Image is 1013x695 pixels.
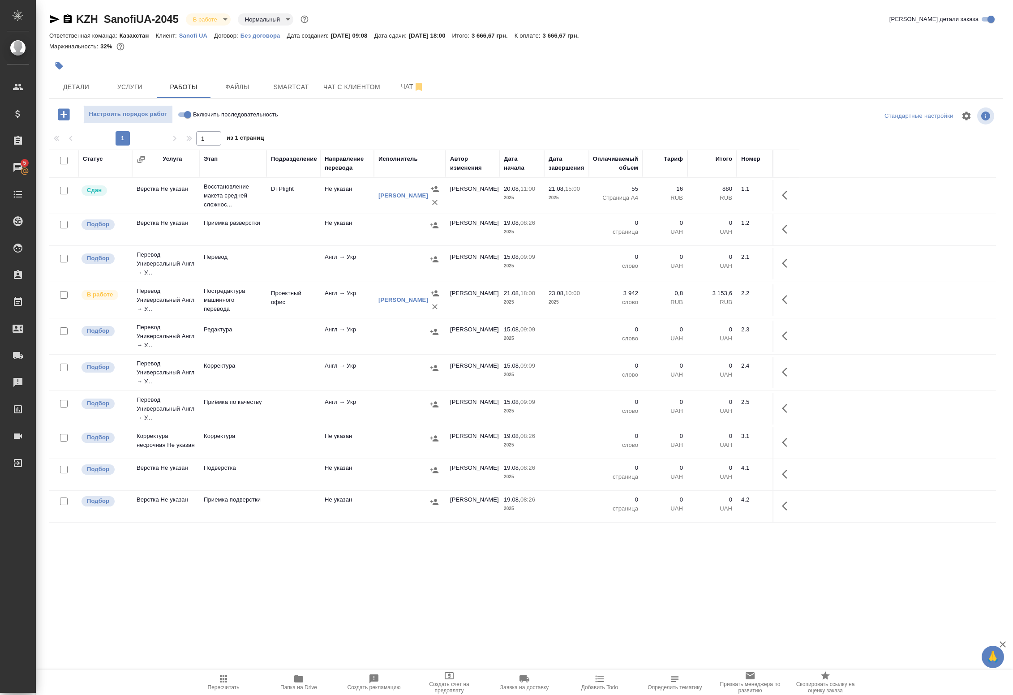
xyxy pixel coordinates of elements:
div: 2.1 [741,253,768,262]
span: из 1 страниц [227,133,264,146]
p: Подбор [87,433,109,442]
button: Добавить тэг [49,56,69,76]
button: Удалить [428,196,442,209]
div: Можно подбирать исполнителей [81,432,128,444]
p: 0 [647,432,683,441]
div: 2.4 [741,361,768,370]
p: [DATE] 18:00 [409,32,452,39]
div: 2.3 [741,325,768,334]
span: Призвать менеджера по развитию [718,681,782,694]
span: [PERSON_NAME] детали заказа [889,15,979,24]
p: 0 [593,361,638,370]
p: 880 [692,184,732,193]
p: Восстановление макета средней сложнос... [204,182,262,209]
p: 15.08, [504,362,520,369]
p: 11:00 [520,185,535,192]
button: В работе [190,16,220,23]
span: Создать счет на предоплату [417,681,481,694]
p: 0 [593,253,638,262]
td: Перевод Универсальный Англ → У... [132,391,199,427]
p: 19.08, [504,219,520,226]
td: [PERSON_NAME] [446,427,499,459]
div: Номер [741,154,760,163]
div: Оплачиваемый объем [593,154,638,172]
button: Назначить [428,495,441,509]
div: split button [882,109,956,123]
p: Приемка подверстки [204,495,262,504]
p: Подбор [87,220,109,229]
div: Автор изменения [450,154,495,172]
div: Дата начала [504,154,540,172]
div: Тариф [664,154,683,163]
p: 15:00 [565,185,580,192]
span: Добавить Todo [581,684,618,691]
p: Подбор [87,399,109,408]
div: 4.2 [741,495,768,504]
p: слово [593,334,638,343]
p: Перевод [204,253,262,262]
td: Верстка Не указан [132,214,199,245]
p: Маржинальность: [49,43,100,50]
p: Приемка разверстки [204,219,262,227]
td: Не указан [320,180,374,211]
p: 15.08, [504,399,520,405]
p: UAH [692,262,732,270]
td: Англ → Укр [320,393,374,425]
span: 5 [17,159,31,167]
button: Пересчитать [186,670,261,695]
div: Исполнитель выполняет работу [81,289,128,301]
span: Папка на Drive [280,684,317,691]
td: Англ → Укр [320,284,374,316]
p: 21.08, [549,185,565,192]
td: Англ → Укр [320,357,374,388]
p: 16 [647,184,683,193]
div: Можно подбирать исполнителей [81,463,128,476]
p: Итого: [452,32,472,39]
p: К оплате: [515,32,543,39]
button: Нормальный [242,16,283,23]
button: Назначить [428,432,441,445]
p: Sanofi UA [179,32,214,39]
p: UAH [647,334,683,343]
a: Без договора [240,31,287,39]
td: Не указан [320,427,374,459]
p: UAH [692,227,732,236]
button: Добавить работу [52,105,76,124]
p: Подверстка [204,463,262,472]
p: 21.08, [504,290,520,296]
span: Настроить таблицу [956,105,977,127]
p: Подбор [87,465,109,474]
p: Дата сдачи: [374,32,408,39]
p: 0 [692,495,732,504]
td: Не указан [320,491,374,522]
p: UAH [692,504,732,513]
button: 🙏 [982,646,1004,668]
p: 19.08, [504,496,520,503]
button: Создать рекламацию [336,670,412,695]
p: В работе [87,290,113,299]
p: Приёмка по качеству [204,398,262,407]
p: UAH [647,370,683,379]
span: Создать рекламацию [348,684,401,691]
span: Детали [55,82,98,93]
button: Здесь прячутся важные кнопки [777,398,798,419]
div: Этап [204,154,218,163]
span: 🙏 [985,648,1000,666]
button: Сгруппировать [137,155,146,164]
a: KZH_SanofiUA-2045 [76,13,179,25]
button: 0.00 UAH; 4033.60 RUB; [115,41,126,52]
p: 0 [692,398,732,407]
a: [PERSON_NAME] [378,296,428,303]
span: Заявка на доставку [500,684,549,691]
div: Можно подбирать исполнителей [81,361,128,373]
p: 0 [692,361,732,370]
p: слово [593,298,638,307]
div: Подразделение [271,154,317,163]
div: Можно подбирать исполнителей [81,325,128,337]
p: 0 [692,325,732,334]
p: Без договора [240,32,287,39]
td: Верстка Не указан [132,491,199,522]
button: Добавить Todo [562,670,637,695]
button: Определить тематику [637,670,713,695]
div: 3.1 [741,432,768,441]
